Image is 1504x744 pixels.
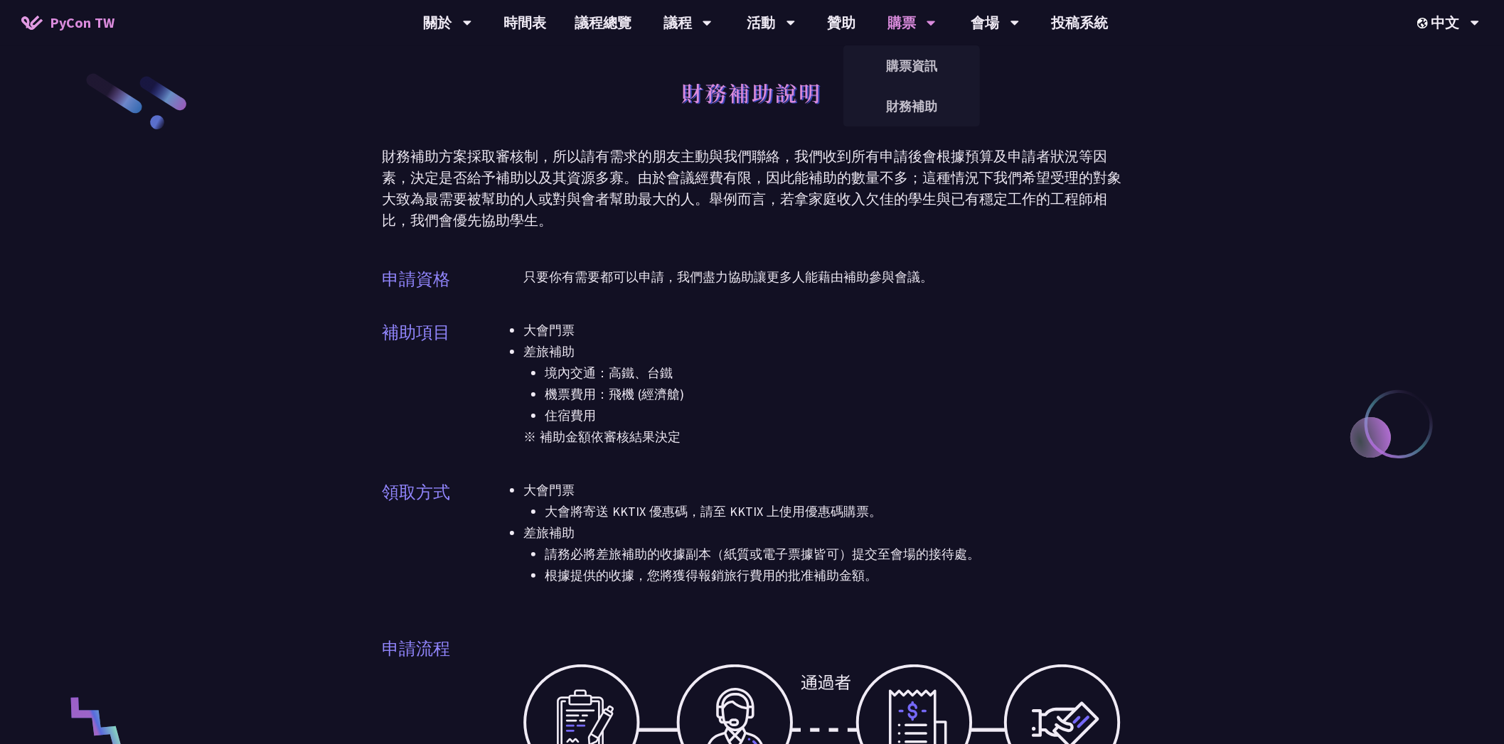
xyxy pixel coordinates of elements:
img: Locale Icon [1417,18,1431,28]
p: ※ 補助金額依審核結果決定 [523,426,1122,448]
li: 根據提供的收據，您將獲得報銷旅行費用的批准補助金額。 [545,565,1122,586]
div: 財務補助方案採取審核制，所以請有需求的朋友主動與我們聯絡，我們收到所有申請後會根據預算及申請者狀況等因素，決定是否給予補助以及其資源多寡。由於會議經費有限，因此能補助的數量不多；這種情況下我們希... [383,146,1122,231]
a: 購票資訊 [843,49,980,82]
li: 境內交通：高鐵、台鐵 [545,362,1122,384]
li: 大會門票 [523,320,1122,341]
h1: 財務補助說明 [682,71,823,114]
li: 住宿費用 [545,405,1122,426]
img: Home icon of PyCon TW 2025 [21,16,43,30]
p: 只要你有需要都可以申請，我們盡力協助讓更多人能藉由補助參與會議。 [523,266,1122,288]
p: 補助項目 [383,320,451,345]
li: 請務必將差旅補助的收據副本（紙質或電子票據皆可）提交至會場的接待處。 [545,544,1122,565]
p: 申請資格 [383,266,451,292]
a: PyCon TW [7,5,129,41]
li: 機票費用：飛機 (經濟艙) [545,384,1122,405]
li: 差旅補助 [523,341,1122,426]
p: 申請流程 [383,636,451,662]
p: 領取方式 [383,480,451,505]
li: 大會門票 [523,480,1122,522]
span: PyCon TW [50,12,114,33]
li: 大會將寄送 KKTIX 優惠碼，請至 KKTIX 上使用優惠碼購票。 [545,501,1122,522]
li: 差旅補助 [523,522,1122,586]
a: 財務補助 [843,90,980,123]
